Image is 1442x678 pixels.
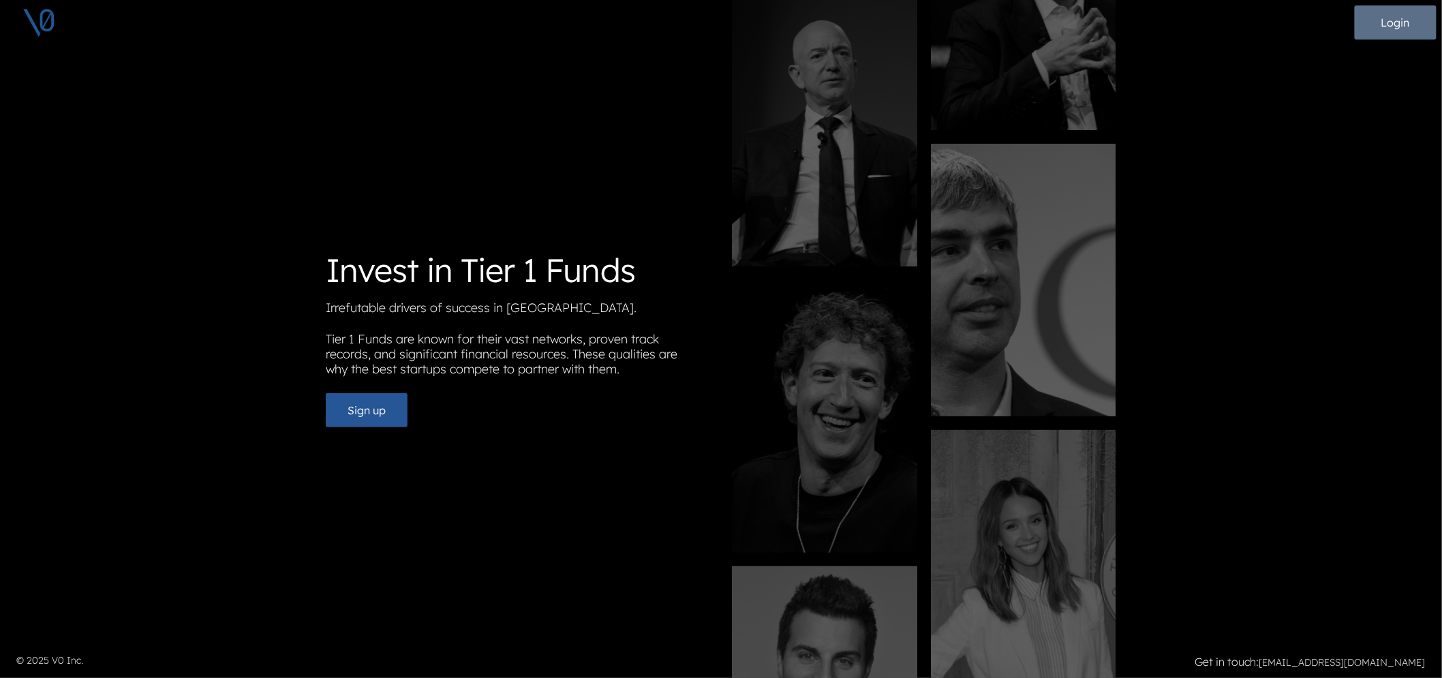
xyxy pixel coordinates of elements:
[1195,655,1259,668] strong: Get in touch:
[22,5,56,40] img: V0 logo
[326,332,710,382] p: Tier 1 Funds are known for their vast networks, proven track records, and significant financial r...
[1355,5,1437,40] button: Login
[326,393,408,427] button: Sign up
[16,653,713,668] p: © 2025 V0 Inc.
[326,301,710,321] p: Irrefutable drivers of success in [GEOGRAPHIC_DATA].
[1259,656,1426,668] a: [EMAIL_ADDRESS][DOMAIN_NAME]
[326,251,710,290] h1: Invest in Tier 1 Funds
